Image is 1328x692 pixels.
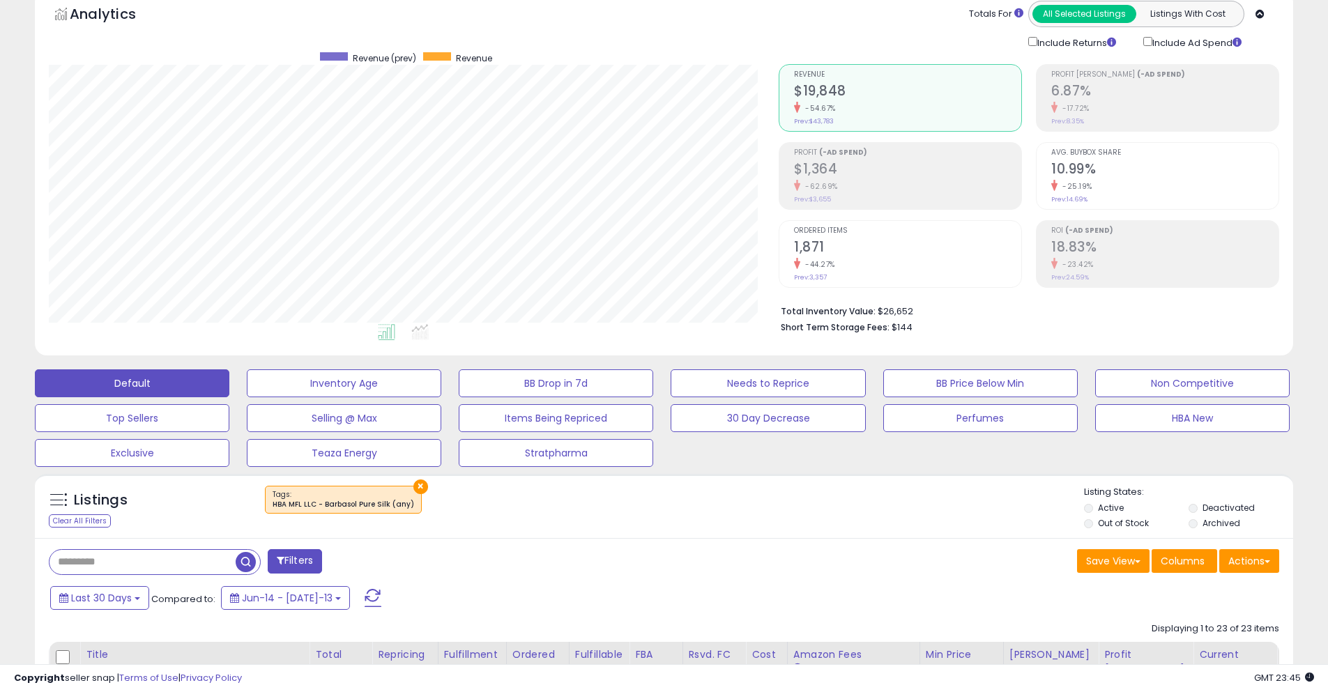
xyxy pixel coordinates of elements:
div: FBA inbound Qty [635,647,677,691]
button: Save View [1077,549,1150,573]
div: Min Price [926,647,998,662]
span: Revenue [794,71,1021,79]
h5: Listings [74,491,128,510]
span: Revenue (prev) [353,52,416,64]
button: Top Sellers [35,404,229,432]
b: Total Inventory Value: [781,305,876,317]
b: (-Ad Spend) [1065,225,1113,236]
div: Fulfillable Quantity [575,647,623,677]
small: Amazon Fees. [793,662,802,675]
button: × [413,479,428,494]
div: Displaying 1 to 23 of 23 items [1152,622,1279,636]
span: Last 30 Days [71,591,132,605]
button: Perfumes [883,404,1078,432]
small: -62.69% [800,181,838,192]
button: Items Being Repriced [459,404,653,432]
div: Include Ad Spend [1133,34,1264,50]
small: Prev: $3,655 [794,195,831,203]
div: Fulfillment [444,647,501,662]
button: Stratpharma [459,439,653,467]
h2: 18.83% [1051,239,1279,258]
div: Cost [751,647,781,662]
a: Terms of Use [119,671,178,684]
small: Prev: 3,357 [794,273,827,282]
button: BB Drop in 7d [459,369,653,397]
button: Columns [1152,549,1217,573]
small: -23.42% [1058,259,1094,270]
button: HBA New [1095,404,1290,432]
p: Listing States: [1084,486,1293,499]
button: Exclusive [35,439,229,467]
button: Inventory Age [247,369,441,397]
div: Amazon Fees [793,647,914,662]
label: Deactivated [1203,502,1255,514]
span: Jun-14 - [DATE]-13 [242,591,333,605]
span: 2025-08-13 23:45 GMT [1254,671,1314,684]
span: $144 [892,321,913,334]
span: Ordered Items [794,227,1021,235]
span: Revenue [456,52,492,64]
h2: $19,848 [794,83,1021,102]
span: Profit [PERSON_NAME] [1051,71,1279,79]
div: Title [86,647,303,662]
small: -54.67% [800,103,836,114]
h2: 6.87% [1051,83,1279,102]
b: (-Ad Spend) [1137,69,1185,79]
button: Jun-14 - [DATE]-13 [221,586,350,610]
button: BB Price Below Min [883,369,1078,397]
div: Repricing [378,647,432,662]
span: ROI [1051,227,1279,235]
b: Short Term Storage Fees: [781,321,890,333]
li: $26,652 [781,302,1269,318]
h2: $1,364 [794,161,1021,180]
div: Clear All Filters [49,514,111,528]
button: All Selected Listings [1032,5,1136,23]
div: Ordered Items [512,647,563,677]
small: -25.19% [1058,181,1092,192]
span: Avg. Buybox Share [1051,149,1279,157]
button: Non Competitive [1095,369,1290,397]
button: Listings With Cost [1136,5,1239,23]
small: Prev: 8.35% [1051,117,1084,125]
span: Tags : [273,489,414,510]
h5: Analytics [70,4,163,27]
label: Archived [1203,517,1240,529]
div: Totals For [969,8,1023,21]
button: Needs to Reprice [671,369,865,397]
div: seller snap | | [14,672,242,685]
div: Current Buybox Price [1199,647,1271,677]
span: Profit [794,149,1021,157]
div: Total Profit [315,647,366,677]
button: Selling @ Max [247,404,441,432]
div: Rsvd. FC Transfers [689,647,740,677]
button: Teaza Energy [247,439,441,467]
h2: 10.99% [1051,161,1279,180]
button: 30 Day Decrease [671,404,865,432]
button: Last 30 Days [50,586,149,610]
div: Profit [PERSON_NAME] [1104,647,1187,677]
small: Prev: 24.59% [1051,273,1089,282]
div: Include Returns [1018,34,1133,50]
button: Default [35,369,229,397]
label: Out of Stock [1098,517,1149,529]
div: HBA MFL LLC - Barbasol Pure Silk (any) [273,500,414,509]
div: [PERSON_NAME] [1009,647,1092,662]
small: Prev: 14.69% [1051,195,1087,203]
b: (-Ad Spend) [819,147,867,157]
a: Privacy Policy [181,671,242,684]
span: Columns [1161,554,1205,568]
small: -17.72% [1058,103,1090,114]
span: Compared to: [151,592,215,606]
label: Active [1098,502,1124,514]
button: Filters [268,549,322,574]
small: -44.27% [800,259,835,270]
small: Prev: $43,783 [794,117,834,125]
h2: 1,871 [794,239,1021,258]
strong: Copyright [14,671,65,684]
button: Actions [1219,549,1279,573]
